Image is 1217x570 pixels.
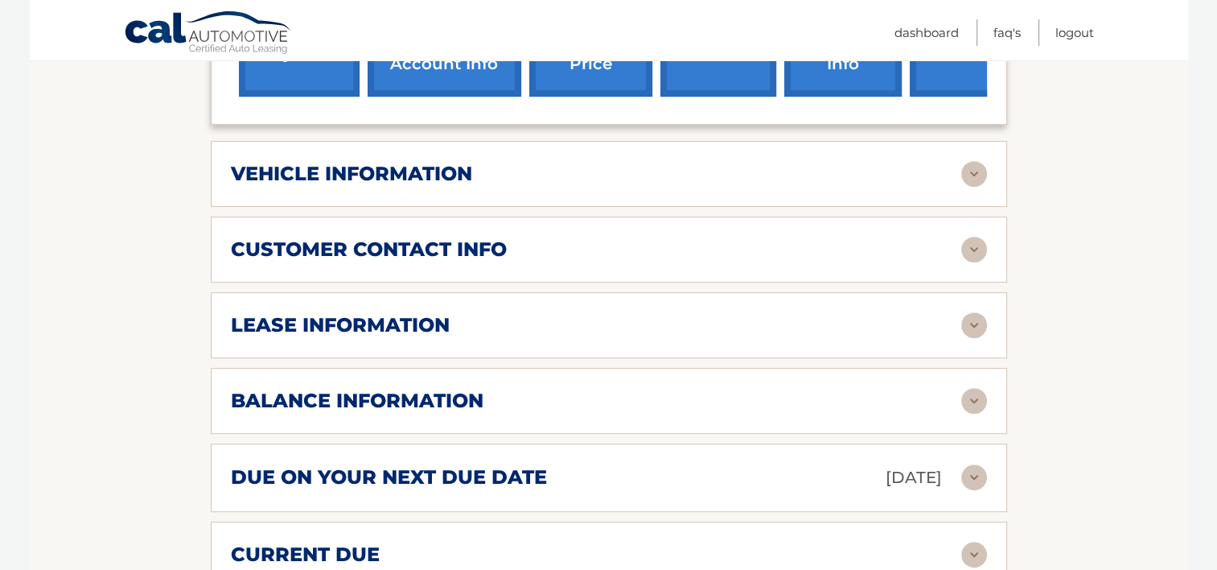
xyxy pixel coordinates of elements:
[886,464,942,492] p: [DATE]
[961,237,987,262] img: accordion-rest.svg
[124,10,293,57] a: Cal Automotive
[993,19,1021,46] a: FAQ's
[231,389,483,413] h2: balance information
[961,161,987,187] img: accordion-rest.svg
[961,388,987,414] img: accordion-rest.svg
[1055,19,1094,46] a: Logout
[231,543,380,567] h2: current due
[894,19,959,46] a: Dashboard
[231,465,547,489] h2: due on your next due date
[961,465,987,490] img: accordion-rest.svg
[231,162,472,186] h2: vehicle information
[231,237,507,262] h2: customer contact info
[231,313,450,337] h2: lease information
[961,542,987,568] img: accordion-rest.svg
[961,312,987,338] img: accordion-rest.svg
